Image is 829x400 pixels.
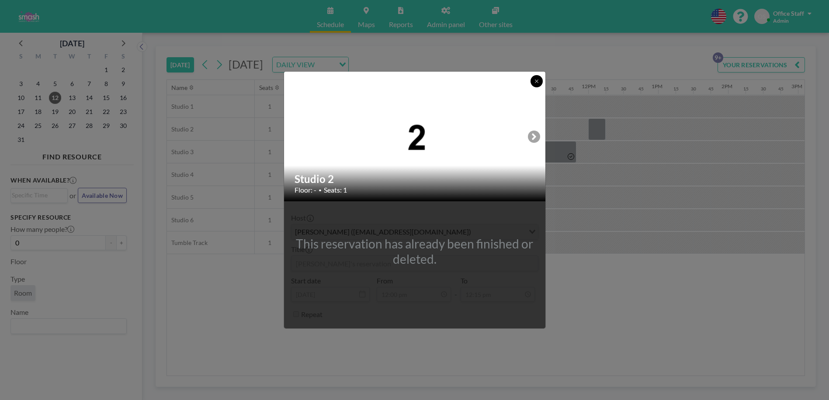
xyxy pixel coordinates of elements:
h2: Studio 2 [295,172,536,186]
div: This reservation has already been finished or deleted. [284,236,545,267]
img: 537.png [284,115,546,158]
span: Seats: 1 [324,186,347,194]
span: Floor: - [295,186,316,194]
span: • [319,187,322,193]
